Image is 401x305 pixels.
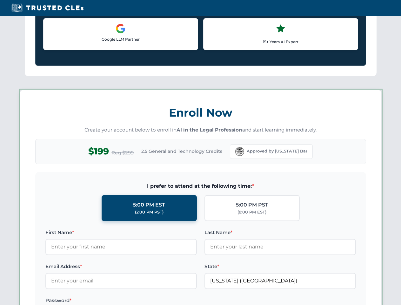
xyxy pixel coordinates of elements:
strong: AI in the Legal Profession [177,127,242,133]
input: Enter your email [45,273,197,289]
img: Trusted CLEs [10,3,85,13]
span: Reg $299 [111,149,134,157]
p: Google LLM Partner [49,36,193,42]
input: Florida (FL) [204,273,356,289]
div: (8:00 PM EST) [237,209,266,215]
span: $199 [88,144,109,159]
span: 2.5 General and Technology Credits [141,148,222,155]
label: Password [45,297,197,304]
span: Approved by [US_STATE] Bar [247,148,307,154]
p: Create your account below to enroll in and start learning immediately. [35,126,366,134]
div: 5:00 PM EST [133,201,165,209]
label: Last Name [204,229,356,236]
div: (2:00 PM PST) [135,209,164,215]
input: Enter your first name [45,239,197,255]
label: State [204,263,356,270]
img: Google [116,24,126,34]
h3: Enroll Now [35,103,366,123]
p: 15+ Years AI Expert [209,39,353,45]
div: 5:00 PM PST [236,201,268,209]
label: First Name [45,229,197,236]
input: Enter your last name [204,239,356,255]
img: Florida Bar [235,147,244,156]
span: I prefer to attend at the following time: [45,182,356,190]
label: Email Address [45,263,197,270]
